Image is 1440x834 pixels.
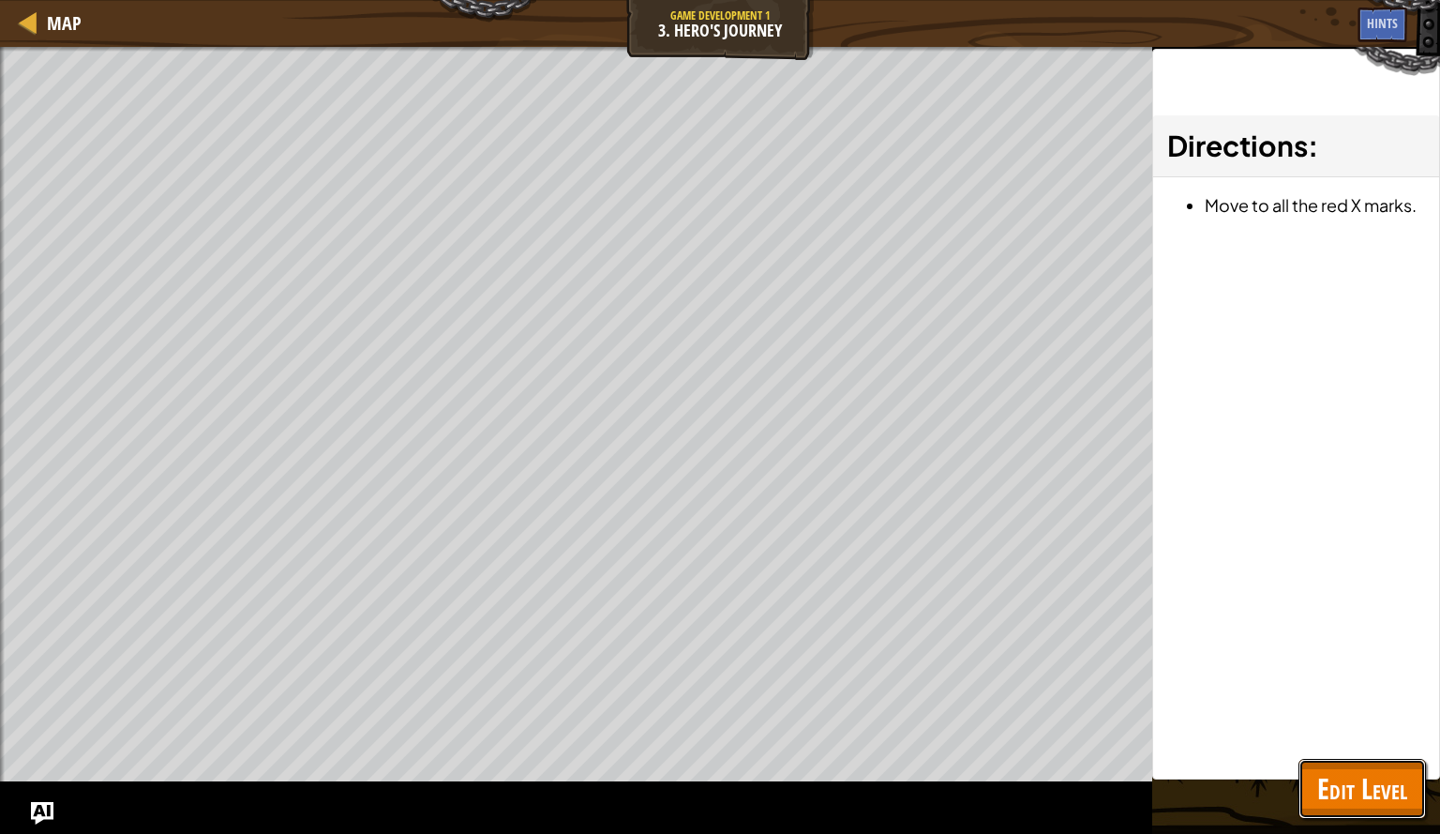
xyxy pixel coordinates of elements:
span: Edit Level [1317,769,1407,808]
h3: : [1167,125,1425,167]
span: Directions [1167,128,1308,163]
a: Map [37,10,82,36]
button: Ask AI [31,802,53,825]
span: Hints [1367,14,1398,32]
button: Edit Level [1298,759,1426,819]
li: Move to all the red X marks. [1205,191,1425,219]
span: Map [47,10,82,36]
